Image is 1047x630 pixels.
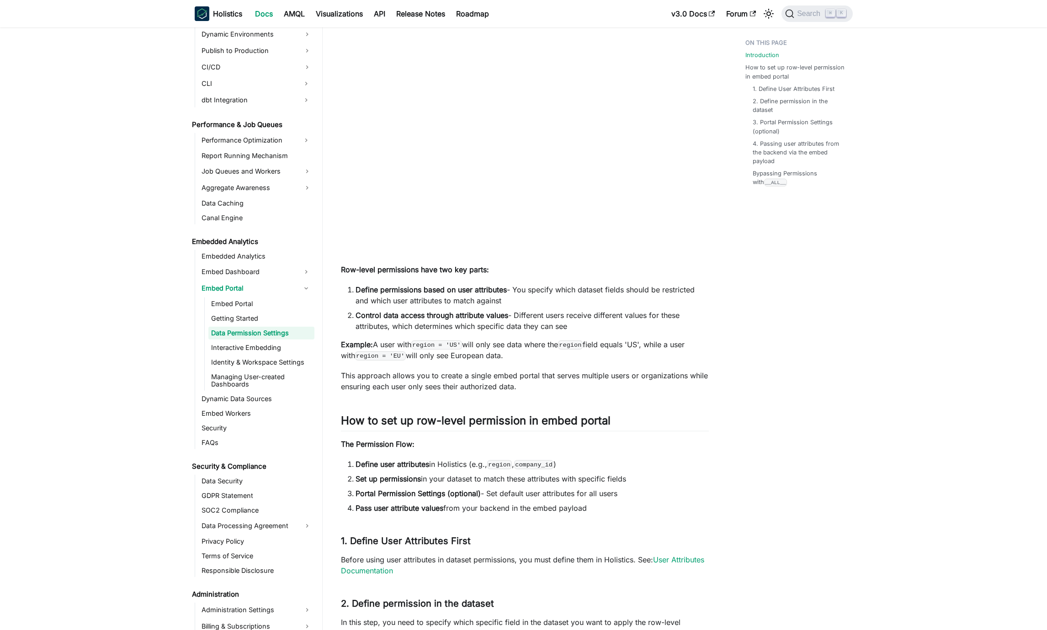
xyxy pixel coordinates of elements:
strong: Example: [341,340,373,349]
a: Performance & Job Queues [189,118,314,131]
a: Getting Started [208,312,314,325]
a: 4. Passing user attributes from the backend via the embed payload [753,139,844,166]
a: HolisticsHolistics [195,6,242,21]
strong: Pass user attribute values [356,503,443,513]
li: in your dataset to match these attributes with specific fields [356,473,709,484]
a: CI/CD [199,60,314,74]
img: Holistics [195,6,209,21]
a: Managing User-created Dashboards [208,371,314,391]
a: Embedded Analytics [189,235,314,248]
button: Expand sidebar category 'dbt Integration' [298,93,314,107]
a: Embed Dashboard [199,265,298,279]
a: Data Caching [199,197,314,210]
a: Administration [189,588,314,601]
a: FAQs [199,436,314,449]
code: region [558,340,583,349]
p: A user with will only see data where the field equals 'US', while a user with will only see Europ... [341,339,709,361]
a: Identity & Workspace Settings [208,356,314,369]
a: Aggregate Awareness [199,180,314,195]
a: Publish to Production [199,43,314,58]
a: Embed Workers [199,407,314,420]
a: Data Security [199,475,314,487]
a: Docs [250,6,278,21]
button: Expand sidebar category 'Performance Optimization' [298,133,314,148]
a: Report Running Mechanism [199,149,314,162]
button: Collapse sidebar category 'Embed Portal' [298,281,314,296]
a: Visualizations [310,6,368,21]
a: Dynamic Data Sources [199,392,314,405]
a: Data Processing Agreement [199,519,314,533]
a: Embedded Analytics [199,250,314,263]
li: - Set default user attributes for all users [356,488,709,499]
a: Data Permission Settings [208,327,314,339]
a: Release Notes [391,6,451,21]
a: How to set up row-level permission in embed portal [745,63,847,80]
p: Before using user attributes in dataset permissions, you must define them in Holistics. See: [341,554,709,576]
p: This approach allows you to create a single embed portal that serves multiple users or organizati... [341,370,709,392]
a: Introduction [745,51,779,59]
button: Expand sidebar category 'CLI' [298,76,314,91]
a: Security [199,422,314,434]
button: Search (Command+K) [781,5,852,22]
a: Privacy Policy [199,535,314,548]
a: dbt Integration [199,93,298,107]
code: __ALL__ [764,179,787,186]
li: - You specify which dataset fields should be restricted and which user attributes to match against [356,284,709,306]
strong: Portal Permission Settings (optional) [356,489,481,498]
b: Holistics [213,8,242,19]
a: Responsible Disclosure [199,564,314,577]
a: Embed Portal [208,297,314,310]
a: Forum [721,6,761,21]
a: CLI [199,76,298,91]
a: Embed Portal [199,281,298,296]
strong: Row-level permissions have two key parts: [341,265,489,274]
h2: How to set up row-level permission in embed portal [341,414,709,431]
a: Dynamic Environments [199,27,314,42]
span: Search [794,10,826,18]
a: 3. Portal Permission Settings (optional) [753,118,844,135]
li: - Different users receive different values for these attributes, which determines which specific ... [356,310,709,332]
a: AMQL [278,6,310,21]
strong: Set up permissions [356,474,421,483]
h3: 1. Define User Attributes First [341,535,709,547]
a: Bypassing Permissions with__ALL__ [753,169,844,186]
a: 2. Define permission in the dataset [753,97,844,114]
code: region [487,460,512,469]
a: Terms of Service [199,550,314,562]
code: company_id [514,460,554,469]
iframe: To enrich screen reader interactions, please activate Accessibility in Grammarly extension settings [341,30,709,250]
a: Canal Engine [199,212,314,224]
li: from your backend in the embed payload [356,503,709,514]
button: Switch between dark and light mode (currently light mode) [761,6,776,21]
kbd: K [837,9,846,17]
nav: Docs sidebar [186,27,323,630]
a: Job Queues and Workers [199,164,314,179]
a: GDPR Statement [199,489,314,502]
strong: The Permission Flow: [341,439,415,449]
a: Administration Settings [199,603,314,617]
li: in Holistics (e.g., , ) [356,459,709,470]
a: Interactive Embedding [208,341,314,354]
button: Expand sidebar category 'Embed Dashboard' [298,265,314,279]
a: v3.0 Docs [666,6,721,21]
h3: 2. Define permission in the dataset [341,598,709,609]
code: region = 'US' [411,340,462,349]
kbd: ⌘ [826,9,835,17]
a: 1. Define User Attributes First [753,85,834,93]
strong: Define permissions based on user attributes [356,285,507,294]
a: API [368,6,391,21]
a: Performance Optimization [199,133,298,148]
a: Roadmap [451,6,494,21]
strong: Control data access through attribute values [356,311,508,320]
code: region = 'EU' [355,351,406,360]
strong: Define user attributes [356,460,429,469]
a: SOC2 Compliance [199,504,314,517]
a: Security & Compliance [189,460,314,473]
